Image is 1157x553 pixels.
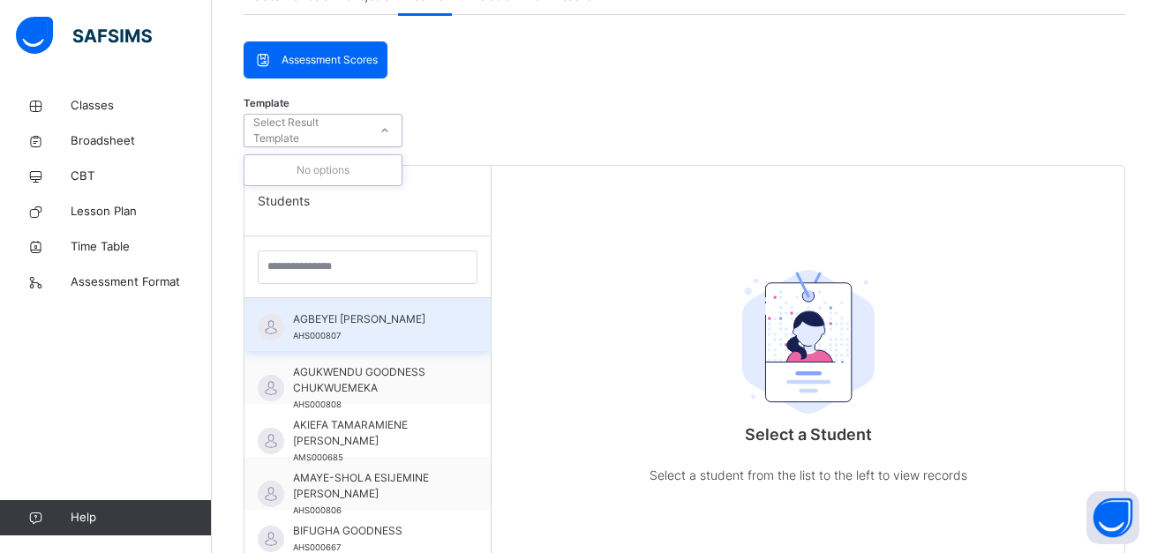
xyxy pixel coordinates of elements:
[71,273,212,291] span: Assessment Format
[1086,491,1139,544] button: Open asap
[650,422,967,446] p: Select a Student
[16,17,152,54] img: safsims
[650,225,967,260] div: Select a Student
[71,509,211,527] span: Help
[244,155,402,185] div: No options
[253,114,366,147] div: Select Result Template
[293,523,451,539] span: BIFUGHA GOODNESS
[258,526,284,552] img: default.svg
[293,505,342,515] span: AHS000806
[71,238,212,256] span: Time Table
[282,52,378,68] span: Assessment Scores
[258,428,284,454] img: default.svg
[293,311,451,327] span: AGBEYEI [PERSON_NAME]
[258,481,284,507] img: default.svg
[244,96,289,111] span: Template
[71,132,212,150] span: Broadsheet
[293,542,341,552] span: AHS000667
[293,417,451,449] span: AKIEFA TAMARAMIENE [PERSON_NAME]
[293,470,451,502] span: AMAYE-SHOLA ESIJEMINE [PERSON_NAME]
[258,375,284,401] img: default.svg
[293,452,343,462] span: AMS000685
[258,314,284,340] img: default.svg
[650,464,967,486] p: Select a student from the list to the left to view records
[742,270,875,415] img: student.207b5acb3037b72b59086e8b1a17b1d0.svg
[293,331,341,340] span: AHS000807
[71,97,212,115] span: Classes
[293,364,451,396] span: AGUKWENDU GOODNESS CHUKWUEMEKA
[258,191,310,210] span: Students
[71,203,212,220] span: Lesson Plan
[71,168,212,185] span: CBT
[293,400,342,409] span: AHS000808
